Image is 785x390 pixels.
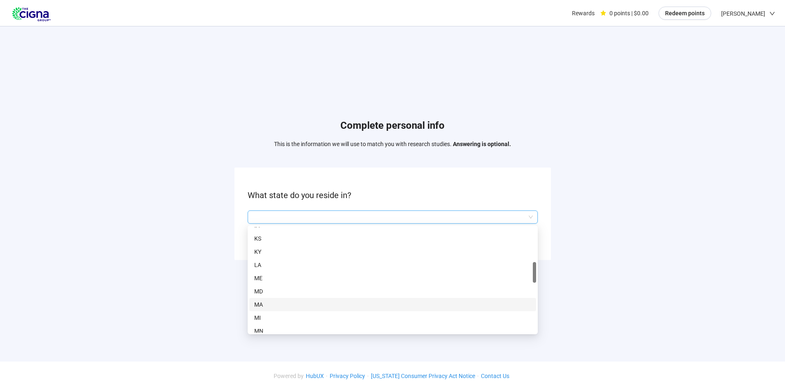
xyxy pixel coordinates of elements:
p: KS [254,234,531,243]
a: [US_STATE] Consumer Privacy Act Notice [369,373,477,379]
span: star [600,10,606,16]
p: This is the information we will use to match you with research studies. [274,139,511,149]
span: [PERSON_NAME] [721,0,765,27]
div: · · · [274,371,511,381]
p: LA [254,260,531,269]
p: MI [254,313,531,322]
a: Contact Us [479,373,511,379]
p: What state do you reside in? [248,189,538,202]
strong: Answering is optional. [453,141,511,147]
h1: Complete personal info [274,118,511,134]
a: HubUX [304,373,326,379]
span: down [769,11,775,17]
span: Powered by [274,373,304,379]
p: KY [254,247,531,256]
p: MN [254,326,531,336]
a: Privacy Policy [328,373,367,379]
p: MD [254,287,531,296]
span: Redeem points [665,9,705,18]
button: Redeem points [658,7,711,20]
p: ME [254,274,531,283]
p: MA [254,300,531,309]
